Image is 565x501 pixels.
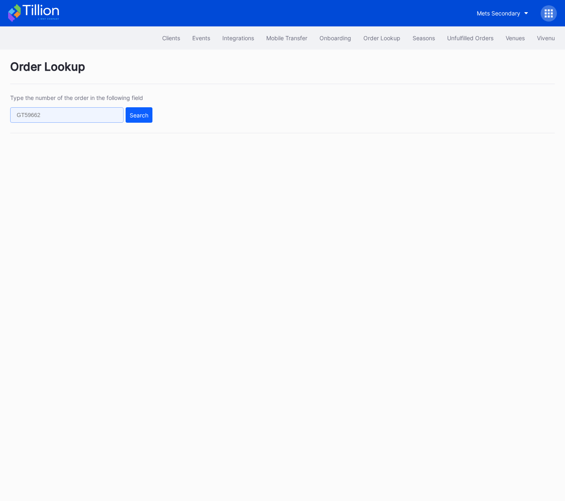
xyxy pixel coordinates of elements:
[406,30,441,46] button: Seasons
[506,35,525,41] div: Venues
[319,35,351,41] div: Onboarding
[222,35,254,41] div: Integrations
[130,112,148,119] div: Search
[186,30,216,46] button: Events
[216,30,260,46] button: Integrations
[260,30,313,46] button: Mobile Transfer
[313,30,357,46] button: Onboarding
[266,35,307,41] div: Mobile Transfer
[441,30,500,46] button: Unfulfilled Orders
[363,35,400,41] div: Order Lookup
[500,30,531,46] button: Venues
[10,107,124,123] input: GT59662
[10,94,152,101] div: Type the number of the order in the following field
[531,30,561,46] button: Vivenu
[537,35,555,41] div: Vivenu
[156,30,186,46] button: Clients
[126,107,152,123] button: Search
[162,35,180,41] div: Clients
[357,30,406,46] button: Order Lookup
[413,35,435,41] div: Seasons
[477,10,520,17] div: Mets Secondary
[447,35,493,41] div: Unfulfilled Orders
[192,35,210,41] div: Events
[10,60,555,84] div: Order Lookup
[471,6,535,21] button: Mets Secondary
